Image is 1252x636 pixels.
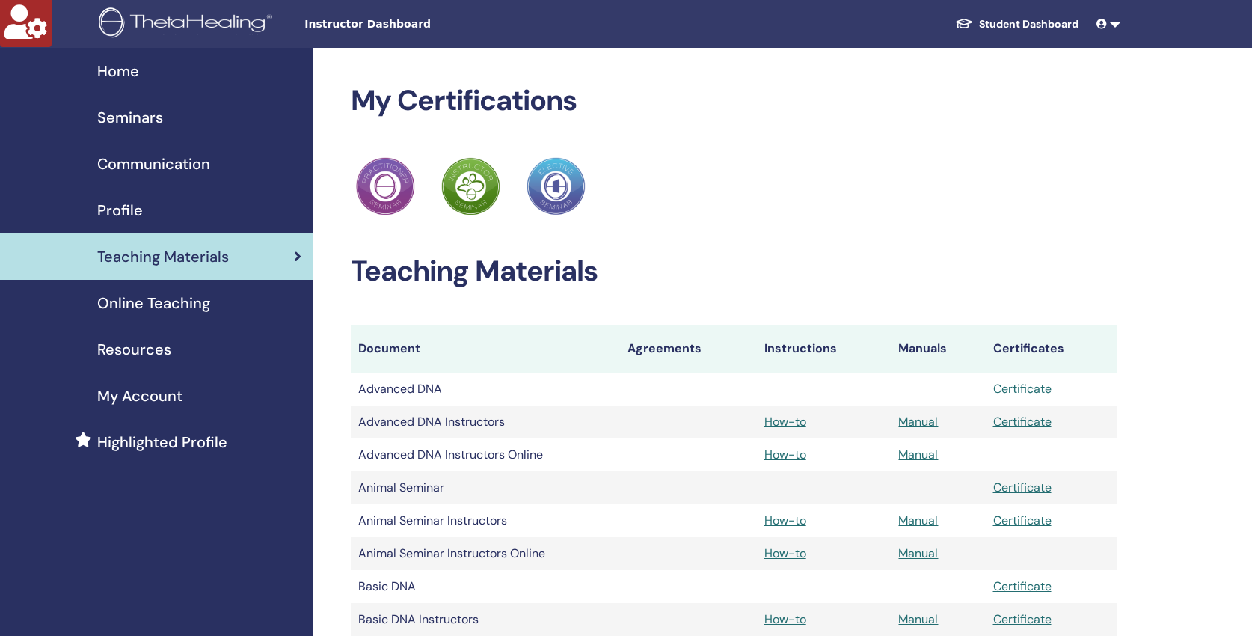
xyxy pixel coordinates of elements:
[898,447,938,462] a: Manual
[97,292,210,314] span: Online Teaching
[97,245,229,268] span: Teaching Materials
[764,414,806,429] a: How-to
[97,199,143,221] span: Profile
[993,381,1052,397] a: Certificate
[943,10,1090,38] a: Student Dashboard
[955,17,973,30] img: graduation-cap-white.svg
[97,106,163,129] span: Seminars
[898,513,938,528] a: Manual
[757,325,892,373] th: Instructions
[993,513,1052,528] a: Certificate
[993,578,1052,594] a: Certificate
[356,157,414,215] img: Practitioner
[99,7,277,41] img: logo.png
[986,325,1117,373] th: Certificates
[441,157,500,215] img: Practitioner
[97,60,139,82] span: Home
[97,385,182,407] span: My Account
[993,414,1052,429] a: Certificate
[898,611,938,627] a: Manual
[351,504,620,537] td: Animal Seminar Instructors
[304,16,529,32] span: Instructor Dashboard
[898,545,938,561] a: Manual
[351,603,620,636] td: Basic DNA Instructors
[351,325,620,373] th: Document
[993,611,1052,627] a: Certificate
[764,611,806,627] a: How-to
[764,447,806,462] a: How-to
[351,438,620,471] td: Advanced DNA Instructors Online
[351,537,620,570] td: Animal Seminar Instructors Online
[764,513,806,528] a: How-to
[898,414,938,429] a: Manual
[351,471,620,504] td: Animal Seminar
[351,84,1118,118] h2: My Certifications
[351,373,620,406] td: Advanced DNA
[351,570,620,603] td: Basic DNA
[891,325,985,373] th: Manuals
[764,545,806,561] a: How-to
[97,338,171,361] span: Resources
[351,406,620,438] td: Advanced DNA Instructors
[993,480,1052,495] a: Certificate
[527,157,585,215] img: Practitioner
[351,254,1118,289] h2: Teaching Materials
[620,325,757,373] th: Agreements
[97,153,210,175] span: Communication
[97,431,227,453] span: Highlighted Profile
